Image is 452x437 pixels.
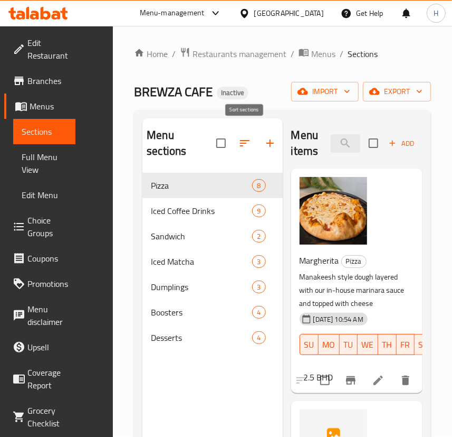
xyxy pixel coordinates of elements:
[27,252,67,265] span: Coupons
[4,94,75,119] a: Menus
[4,30,76,68] a: Edit Restaurant
[362,337,374,352] span: WE
[253,257,265,267] span: 3
[4,334,75,360] a: Upsell
[151,331,252,344] span: Desserts
[4,398,75,436] a: Grocery Checklist
[13,144,75,182] a: Full Menu View
[134,80,213,104] span: BREWZA CAFE
[252,281,265,293] div: items
[341,255,367,268] div: Pizza
[254,7,324,19] div: [GEOGRAPHIC_DATA]
[27,277,68,290] span: Promotions
[151,255,252,268] span: Iced Matcha
[22,125,67,138] span: Sections
[172,48,176,60] li: /
[331,134,360,153] input: search
[384,135,418,152] span: Add item
[253,333,265,343] span: 4
[140,7,205,20] div: Menu-management
[434,7,438,19] span: H
[142,224,282,249] div: Sandwich2
[309,314,368,324] span: [DATE] 10:54 AM
[4,296,75,334] a: Menu disclaimer
[338,368,363,393] button: Branch-specific-item
[300,334,319,355] button: SU
[319,334,340,355] button: MO
[358,334,378,355] button: WE
[4,208,75,246] a: Choice Groups
[30,100,67,113] span: Menus
[378,334,397,355] button: TH
[142,198,282,224] div: Iced Coffee Drinks9
[134,48,168,60] a: Home
[348,48,378,60] span: Sections
[4,68,75,94] a: Branches
[252,204,265,217] div: items
[253,231,265,241] span: 2
[300,253,339,268] span: Margherita
[142,325,282,350] div: Desserts4
[151,179,252,192] span: Pizza
[142,274,282,300] div: Dumplings3
[304,337,314,352] span: SU
[151,230,252,243] span: Sandwich
[415,334,433,355] button: SA
[27,75,67,87] span: Branches
[300,177,367,245] img: Margherita
[27,303,67,328] span: Menu disclaimer
[142,300,282,325] div: Boosters4
[384,135,418,152] button: Add
[217,88,248,97] span: Inactive
[291,82,359,101] button: import
[27,36,68,62] span: Edit Restaurant
[344,337,353,352] span: TU
[142,169,282,355] nav: Menu sections
[252,230,265,243] div: items
[193,48,286,60] span: Restaurants management
[372,374,384,387] a: Edit menu item
[397,334,415,355] button: FR
[253,308,265,318] span: 4
[340,334,358,355] button: TU
[342,255,366,267] span: Pizza
[253,282,265,292] span: 3
[27,214,67,239] span: Choice Groups
[393,368,418,393] button: delete
[299,47,335,61] a: Menus
[291,127,319,159] h2: Menu items
[27,341,67,354] span: Upsell
[314,369,336,392] span: Select to update
[382,337,392,352] span: TH
[22,189,67,201] span: Edit Menu
[291,48,294,60] li: /
[142,173,282,198] div: Pizza8
[252,179,265,192] div: items
[134,47,431,61] nav: breadcrumb
[151,306,252,319] span: Boosters
[362,132,384,154] span: Select section
[13,119,75,144] a: Sections
[253,206,265,216] span: 9
[252,255,265,268] div: items
[180,47,286,61] a: Restaurants management
[363,82,431,101] button: export
[151,281,252,293] span: Dumplings
[401,337,410,352] span: FR
[27,404,67,430] span: Grocery Checklist
[4,246,75,271] a: Coupons
[4,360,75,398] a: Coverage Report
[371,85,422,98] span: export
[252,331,265,344] div: items
[142,249,282,274] div: Iced Matcha3
[13,182,75,208] a: Edit Menu
[340,48,343,60] li: /
[151,204,252,217] div: Iced Coffee Drinks
[419,337,429,352] span: SA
